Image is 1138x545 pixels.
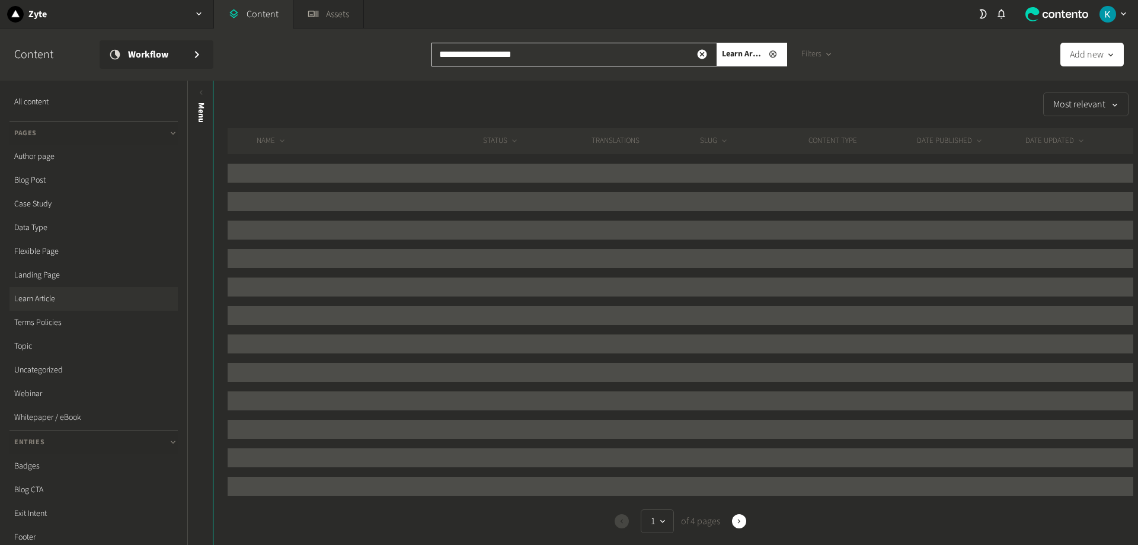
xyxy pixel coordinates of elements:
[722,48,763,60] span: Learn Article
[9,192,178,216] a: Case Study
[801,48,821,60] span: Filters
[14,128,37,139] span: Pages
[1043,93,1129,116] button: Most relevant
[9,263,178,287] a: Landing Page
[917,135,984,147] button: DATE PUBLISHED
[9,168,178,192] a: Blog Post
[14,46,81,63] h2: Content
[483,135,519,147] button: STATUS
[808,128,916,154] th: CONTENT TYPE
[9,382,178,406] a: Webinar
[128,47,183,62] span: Workflow
[9,240,178,263] a: Flexible Page
[7,6,24,23] img: Zyte
[679,514,720,528] span: of 4 pages
[195,103,207,123] span: Menu
[28,7,47,21] h2: Zyte
[9,358,178,382] a: Uncategorized
[9,287,178,311] a: Learn Article
[700,135,729,147] button: SLUG
[9,406,178,429] a: Whitepaper / eBook
[9,334,178,358] a: Topic
[792,43,842,66] button: Filters
[100,40,213,69] a: Workflow
[14,437,44,448] span: Entries
[1025,135,1086,147] button: DATE UPDATED
[9,478,178,502] a: Blog CTA
[9,454,178,478] a: Badges
[9,311,178,334] a: Terms Policies
[1060,43,1124,66] button: Add new
[257,135,287,147] button: NAME
[1099,6,1116,23] img: Karlo Jedud
[641,509,674,533] button: 1
[9,145,178,168] a: Author page
[9,502,178,525] a: Exit Intent
[9,216,178,240] a: Data Type
[9,90,178,114] a: All content
[591,128,699,154] th: Translations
